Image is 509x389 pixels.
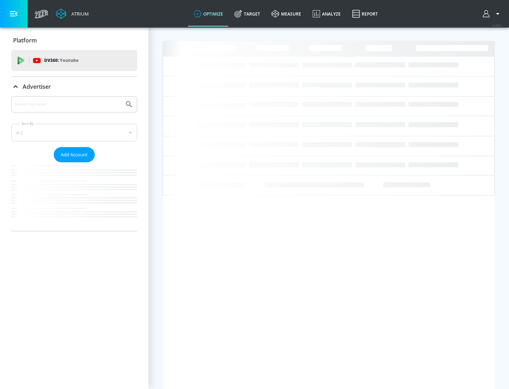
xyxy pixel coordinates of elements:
a: Report [346,1,384,27]
a: measure [266,1,307,27]
button: Add Account [54,147,95,162]
div: Advertiser [11,96,137,231]
a: Atrium [56,8,89,19]
a: Target [229,1,266,27]
div: A-Z [11,124,137,141]
div: Atrium [69,11,89,17]
p: DV360: [44,57,78,64]
div: Platform [11,30,137,50]
input: Search by name [14,100,121,109]
label: Sort By [20,121,35,126]
div: Advertiser [11,77,137,97]
p: Platform [13,36,37,44]
p: Advertiser [23,83,51,91]
span: v 4.28.0 [492,23,502,27]
a: Analyze [307,1,346,27]
span: Add Account [61,151,88,159]
div: DV360: Youtube [11,50,137,71]
p: Youtube [60,57,78,64]
nav: list of Advertiser [11,162,137,231]
a: optimize [188,1,229,27]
